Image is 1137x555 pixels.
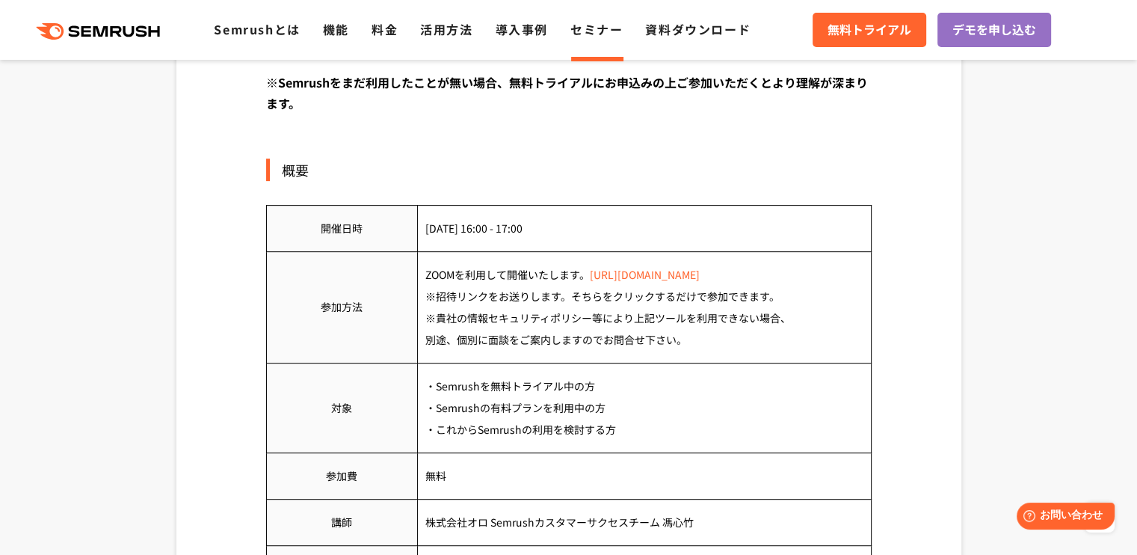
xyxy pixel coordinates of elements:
[266,205,417,251] td: 開催日時
[266,72,872,136] div: ※Semrushをまだ利用したことが無い場合、無料トライアルにお申込みの上ご参加いただくとより理解が深まります。
[266,453,417,499] td: 参加費
[496,20,548,38] a: 導入事例
[214,20,300,38] a: Semrushとは
[937,13,1051,47] a: デモを申し込む
[570,20,623,38] a: セミナー
[1004,497,1121,539] iframe: Help widget launcher
[420,20,472,38] a: 活用方法
[417,499,871,545] td: 株式会社オロ Semrushカスタマーサクセスチーム 馮心竹
[813,13,926,47] a: 無料トライアル
[372,20,398,38] a: 料金
[266,363,417,453] td: 対象
[828,20,911,40] span: 無料トライアル
[417,205,871,251] td: [DATE] 16:00 - 17:00
[417,363,871,453] td: ・Semrushを無料トライアル中の方 ・Semrushの有料プランを利用中の方 ・これからSemrushの利用を検討する方
[417,453,871,499] td: 無料
[266,159,872,181] div: 概要
[952,20,1036,40] span: デモを申し込む
[323,20,349,38] a: 機能
[266,499,417,545] td: 講師
[590,267,700,282] a: [URL][DOMAIN_NAME]
[645,20,751,38] a: 資料ダウンロード
[266,251,417,363] td: 参加方法
[417,251,871,363] td: ZOOMを利用して開催いたします。 ※招待リンクをお送りします。そちらをクリックするだけで参加できます。 ※貴社の情報セキュリティポリシー等により上記ツールを利用できない場合、 別途、個別に面談...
